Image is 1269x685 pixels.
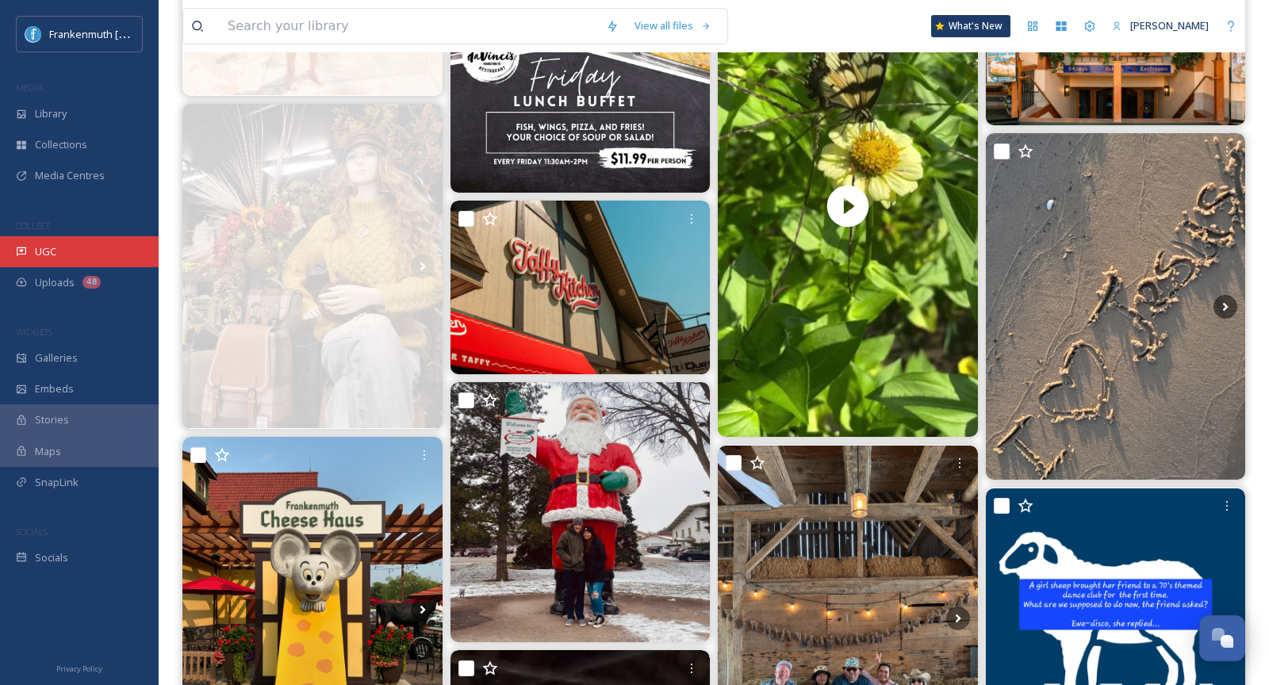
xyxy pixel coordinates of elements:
span: Galleries [35,350,78,365]
span: Frankenmuth [US_STATE] [49,26,169,41]
span: SOCIALS [16,526,48,538]
div: 48 [82,276,101,289]
a: View all files [627,10,719,41]
span: Library [35,106,67,121]
span: UGC [35,244,56,259]
span: MEDIA [16,82,44,94]
img: Chillin’ with Santa at the world’s largest Christmas store! 🎅❄️❤️ #Bronners #ChristmasVibes #wint... [450,382,711,642]
input: Search your library [220,9,598,44]
span: COLLECT [16,220,50,232]
span: Stories [35,412,69,427]
button: Open Chat [1199,615,1245,661]
span: SnapLink [35,475,79,490]
a: [PERSON_NAME] [1104,10,1217,41]
img: Social%20Media%20PFP%202025.jpg [25,26,41,42]
span: WIDGETS [16,326,52,338]
span: Uploads [35,275,75,290]
a: Privacy Policy [56,658,102,677]
img: #photography #frankenmuth #taffy 🍬 [450,201,711,373]
span: Maps [35,444,61,459]
span: Collections [35,137,87,152]
span: [PERSON_NAME] [1130,18,1209,33]
span: Socials [35,550,68,565]
span: Embeds [35,381,74,396]
span: Media Centres [35,168,105,183]
a: What's New [931,15,1010,37]
span: Privacy Policy [56,664,102,674]
img: Fall fashion has arrived at The Funky Skunk! 🍂 Cozy up in rich textures, warm layers, and accesso... [182,104,443,428]
img: Sadly, every trip has its end... I'll miss you. 💙🌊 #mackinac #mackinacisland #oscodamichigan #bea... [986,133,1246,480]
